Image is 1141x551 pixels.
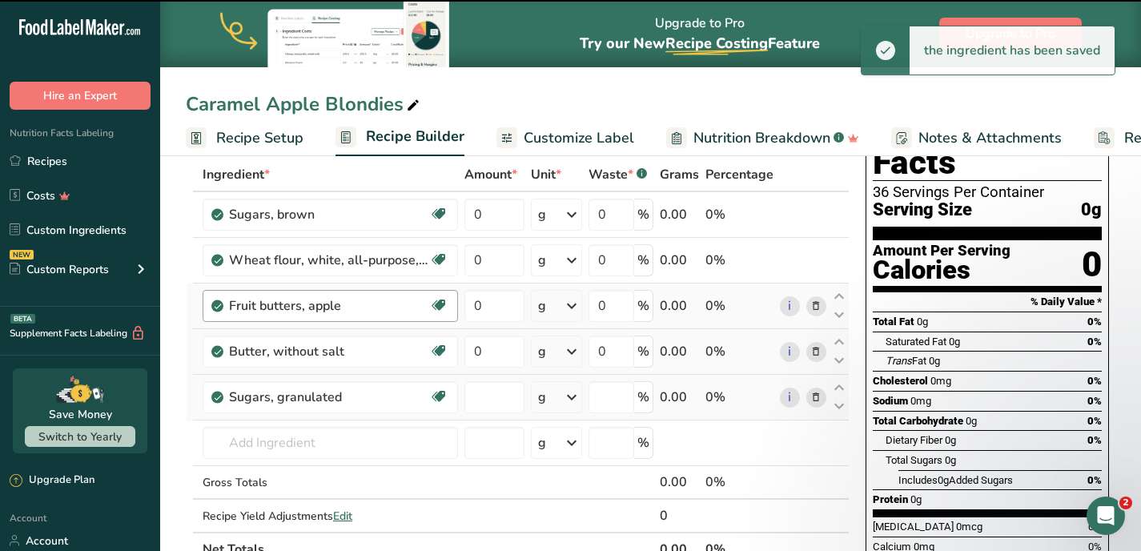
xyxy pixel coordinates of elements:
span: 0% [1087,395,1102,407]
div: Wheat flour, white, all-purpose, self-rising, enriched [229,251,429,270]
div: Gross Totals [203,474,458,491]
div: g [538,251,546,270]
button: Emoji picker [25,428,38,441]
span: Unit [531,165,561,184]
span: Total Fat [873,316,914,328]
div: 0.00 [660,473,699,492]
span: Recipe Setup [216,127,303,149]
a: Recipe Setup [186,120,303,156]
div: Custom Reports [10,261,109,278]
span: 0mcg [956,521,982,533]
button: Start recording [102,428,115,441]
div: 0% [705,251,773,270]
span: 0% [1087,375,1102,387]
div: Save Money [49,406,112,423]
div: Let’s chat! 👇 [26,220,250,236]
span: 0% [1087,415,1102,427]
span: Grams [660,165,699,184]
span: [MEDICAL_DATA] [873,521,954,533]
div: g [538,433,546,452]
div: [PERSON_NAME] • 2m ago [26,248,155,258]
span: Serving Size [873,200,972,220]
iframe: Intercom live chat [1087,497,1125,535]
div: Fruit butters, apple [229,296,429,316]
div: 0.00 [660,342,699,361]
div: Recipe Yield Adjustments [203,508,458,525]
div: Just checking in! How’s everything going with FLM so far? [26,126,250,157]
span: 0% [1087,474,1102,486]
div: g [538,342,546,361]
button: Hire an Expert [10,82,151,110]
span: Nutrition Breakdown [693,127,830,149]
div: Upgrade Plan [10,473,94,489]
span: Includes Added Sugars [898,474,1013,486]
button: go back [10,6,41,37]
span: 2 [1119,497,1132,509]
span: Cholesterol [873,375,928,387]
div: NEW [10,250,34,259]
a: i [780,296,800,316]
span: Switch to Yearly [38,429,122,444]
div: Hi [PERSON_NAME]Just checking in! How’s everything going with FLM so far?If you’ve got any questi... [13,92,263,245]
span: Total Carbohydrate [873,415,963,427]
a: Nutrition Breakdown [666,120,859,156]
button: Upload attachment [76,428,89,441]
div: g [538,296,546,316]
span: Amount [464,165,517,184]
div: 0.00 [660,251,699,270]
div: Sugars, granulated [229,388,429,407]
a: i [780,342,800,362]
span: Protein [873,493,908,505]
span: Saturated Fat [886,336,946,348]
a: Customize Label [496,120,634,156]
div: the ingredient has been saved [910,26,1115,74]
span: 0% [1087,434,1102,446]
span: Upgrade to Pro [966,24,1055,43]
span: Recipe Builder [366,126,464,147]
span: Customize Label [524,127,634,149]
span: Try our New Feature [580,34,820,53]
span: Recipe Costing [665,34,768,53]
span: 0% [1087,336,1102,348]
div: Calories [873,259,1010,282]
div: 0.00 [660,388,699,407]
div: If you’ve got any questions or need a hand, I’m here to help! [26,165,250,212]
span: 0mg [930,375,951,387]
div: 0% [705,473,773,492]
span: 0g [945,434,956,446]
span: 0g [929,355,940,367]
button: Home [251,6,281,37]
div: 0% [705,342,773,361]
div: Sugars, brown [229,205,429,224]
div: 0.00 [660,296,699,316]
span: Sodium [873,395,908,407]
div: 0.00 [660,205,699,224]
span: 0g [917,316,928,328]
button: Gif picker [50,428,63,441]
h1: Nutrition Facts [873,107,1102,181]
span: 0mg [910,395,931,407]
div: 0 [1082,243,1102,286]
div: 36 Servings Per Container [873,184,1102,200]
span: Ingredient [203,165,270,184]
span: 0g [949,336,960,348]
div: Waste [589,165,647,184]
div: g [538,205,546,224]
div: 0% [705,205,773,224]
span: Edit [333,509,352,524]
div: 0% [705,296,773,316]
span: Notes & Attachments [918,127,1062,149]
span: Percentage [705,165,773,184]
div: Amount Per Serving [873,243,1010,259]
span: 0g [1081,200,1102,220]
div: g [538,388,546,407]
div: 0% [705,388,773,407]
button: Send a message… [275,422,300,448]
div: Rana says… [13,92,307,280]
span: 0g [945,454,956,466]
p: Active 4h ago [78,20,149,36]
span: Dietary Fiber [886,434,942,446]
span: Total Sugars [886,454,942,466]
button: Switch to Yearly [25,426,135,447]
span: 0g [910,493,922,505]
